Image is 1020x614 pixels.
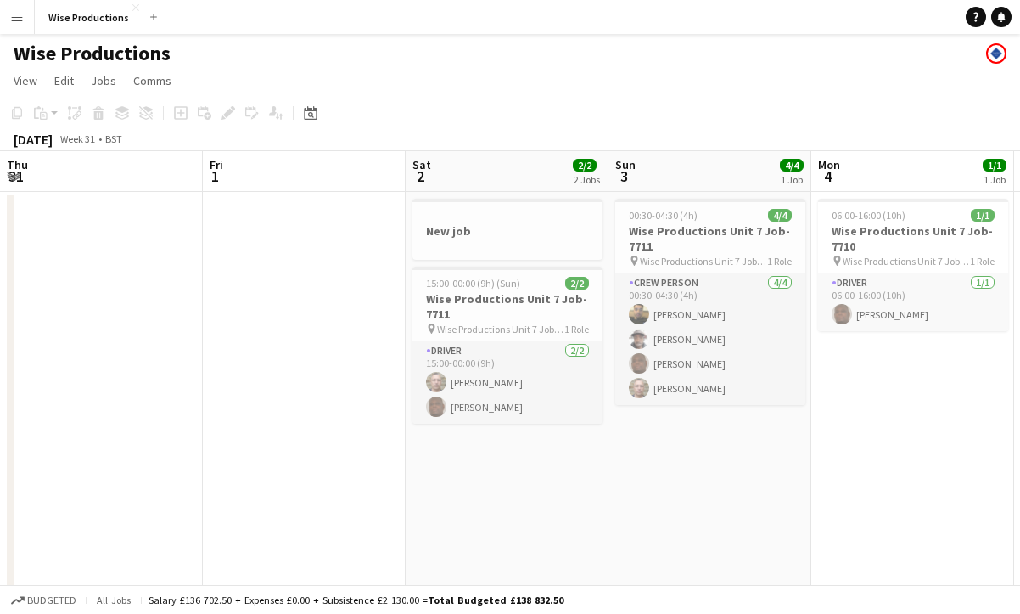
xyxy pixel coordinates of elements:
[133,73,171,88] span: Comms
[615,199,805,405] app-job-card: 00:30-04:30 (4h)4/4Wise Productions Unit 7 Job-7711 Wise Productions Unit 7 Job-77111 RoleCrew Pe...
[4,166,28,186] span: 31
[412,157,431,172] span: Sat
[412,199,602,260] app-job-card: New job
[14,73,37,88] span: View
[970,255,995,268] span: 1 Role
[818,199,1008,331] app-job-card: 06:00-16:00 (10h)1/1Wise Productions Unit 7 Job-7710 Wise Productions Unit 7 Job-77101 RoleDriver...
[14,41,171,66] h1: Wise Productions
[983,159,1006,172] span: 1/1
[410,166,431,186] span: 2
[412,291,602,322] h3: Wise Productions Unit 7 Job-7711
[640,255,767,268] span: Wise Productions Unit 7 Job-7711
[615,273,805,405] app-card-role: Crew Person4/400:30-04:30 (4h)[PERSON_NAME][PERSON_NAME][PERSON_NAME][PERSON_NAME]
[56,132,98,145] span: Week 31
[818,273,1008,331] app-card-role: Driver1/106:00-16:00 (10h)[PERSON_NAME]
[815,166,840,186] span: 4
[207,166,223,186] span: 1
[426,277,520,290] span: 15:00-00:00 (9h) (Sun)
[8,591,79,610] button: Budgeted
[984,173,1006,186] div: 1 Job
[27,594,76,606] span: Budgeted
[843,255,970,268] span: Wise Productions Unit 7 Job-7710
[54,73,74,88] span: Edit
[35,1,143,34] button: Wise Productions
[574,173,600,186] div: 2 Jobs
[818,223,1008,254] h3: Wise Productions Unit 7 Job-7710
[48,70,81,92] a: Edit
[412,267,602,424] app-job-card: 15:00-00:00 (9h) (Sun)2/2Wise Productions Unit 7 Job-7711 Wise Productions Unit 7 Job-77111 RoleD...
[781,173,803,186] div: 1 Job
[615,157,636,172] span: Sun
[412,341,602,424] app-card-role: Driver2/215:00-00:00 (9h)[PERSON_NAME][PERSON_NAME]
[7,70,44,92] a: View
[428,594,563,606] span: Total Budgeted £138 832.50
[210,157,223,172] span: Fri
[971,209,995,222] span: 1/1
[91,73,116,88] span: Jobs
[767,255,792,268] span: 1 Role
[565,277,589,290] span: 2/2
[615,223,805,254] h3: Wise Productions Unit 7 Job-7711
[7,157,28,172] span: Thu
[437,323,564,335] span: Wise Productions Unit 7 Job-7711
[818,157,840,172] span: Mon
[832,209,905,222] span: 06:00-16:00 (10h)
[780,159,804,172] span: 4/4
[149,594,563,606] div: Salary £136 702.50 + Expenses £0.00 + Subsistence £2 130.00 =
[14,131,53,148] div: [DATE]
[84,70,123,92] a: Jobs
[126,70,178,92] a: Comms
[768,209,792,222] span: 4/4
[105,132,122,145] div: BST
[573,159,597,172] span: 2/2
[986,43,1006,64] app-user-avatar: Paul Harris
[412,223,602,239] h3: New job
[629,209,698,222] span: 00:30-04:30 (4h)
[564,323,589,335] span: 1 Role
[93,594,134,606] span: All jobs
[613,166,636,186] span: 3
